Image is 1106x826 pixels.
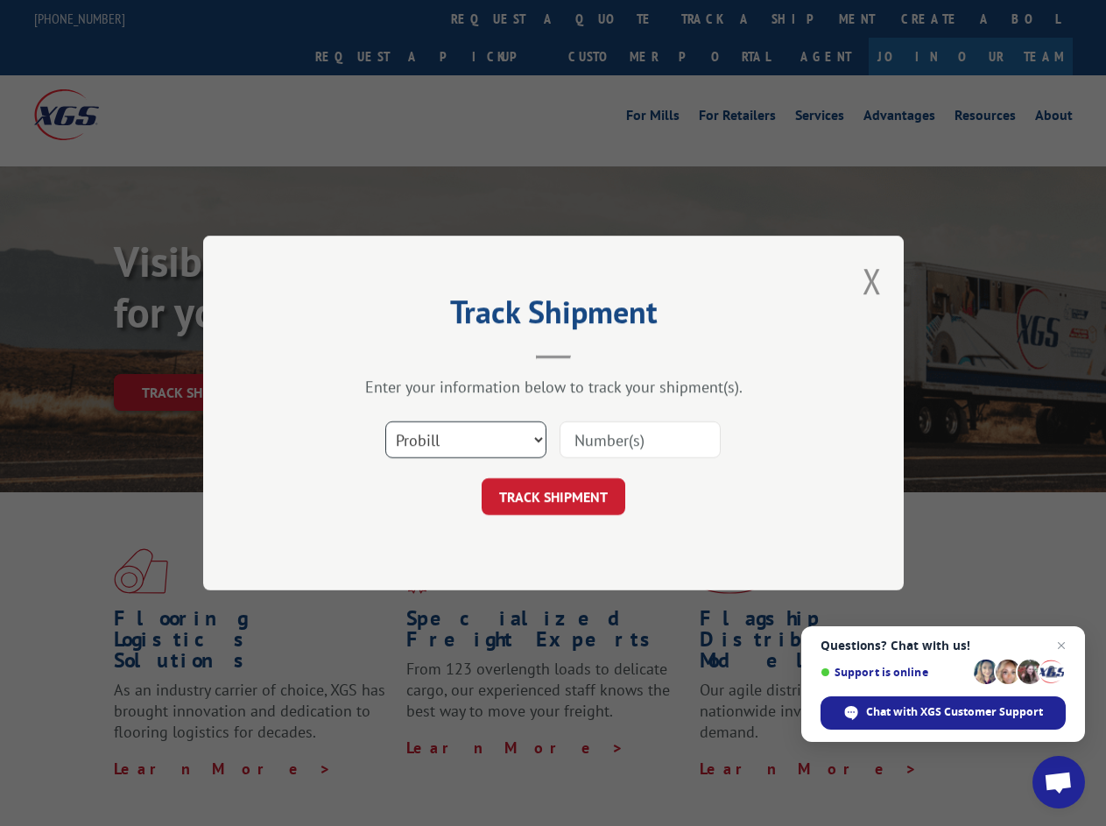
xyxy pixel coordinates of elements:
[482,478,625,515] button: TRACK SHIPMENT
[291,377,816,397] div: Enter your information below to track your shipment(s).
[291,300,816,333] h2: Track Shipment
[866,704,1043,720] span: Chat with XGS Customer Support
[821,666,968,679] span: Support is online
[1032,756,1085,808] div: Open chat
[1051,635,1072,656] span: Close chat
[863,258,882,304] button: Close modal
[560,421,721,458] input: Number(s)
[821,639,1066,653] span: Questions? Chat with us!
[821,696,1066,730] div: Chat with XGS Customer Support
